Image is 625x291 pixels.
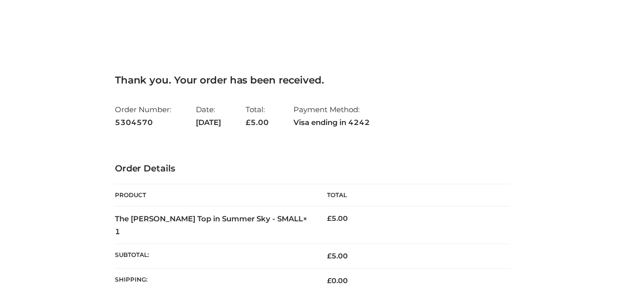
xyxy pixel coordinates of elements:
[246,101,269,131] li: Total:
[196,101,221,131] li: Date:
[294,116,370,129] strong: Visa ending in 4242
[115,164,510,174] h3: Order Details
[327,276,348,285] bdi: 0.00
[115,74,510,86] h3: Thank you. Your order has been received.
[312,184,510,207] th: Total
[246,118,269,127] span: 5.00
[115,214,307,236] strong: × 1
[327,214,348,223] bdi: 5.00
[196,116,221,129] strong: [DATE]
[327,214,331,223] span: £
[115,184,313,207] th: Product
[115,116,171,129] strong: 5304570
[327,251,348,260] span: 5.00
[115,244,313,268] th: Subtotal:
[327,276,331,285] span: £
[327,251,331,260] span: £
[246,118,251,127] span: £
[115,214,307,236] strong: The [PERSON_NAME] Top in Summer Sky - SMALL
[115,101,171,131] li: Order Number:
[294,101,370,131] li: Payment Method:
